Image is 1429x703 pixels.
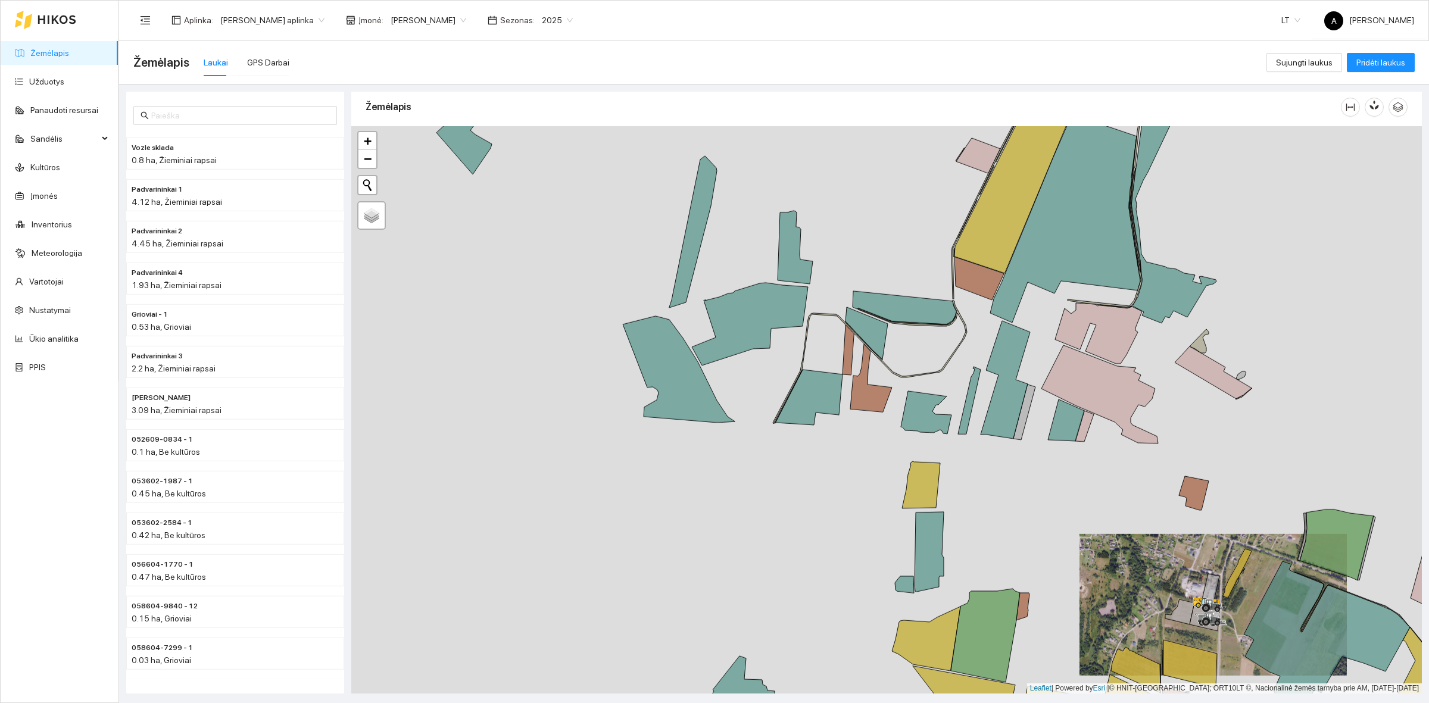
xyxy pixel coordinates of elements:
[29,77,64,86] a: Užduotys
[204,56,228,69] div: Laukai
[30,127,98,151] span: Sandėlis
[132,476,193,487] span: 053602-1987 - 1
[132,434,193,445] span: 052609-0834 - 1
[32,248,82,258] a: Meteorologija
[133,8,157,32] button: menu-fold
[29,334,79,343] a: Ūkio analitika
[1030,684,1052,692] a: Leaflet
[29,363,46,372] a: PPIS
[132,197,222,207] span: 4.12 ha, Žieminiai rapsai
[542,11,573,29] span: 2025
[30,191,58,201] a: Įmonės
[488,15,497,25] span: calendar
[1341,102,1359,112] span: column-width
[1266,58,1342,67] a: Sujungti laukus
[500,14,535,27] span: Sezonas :
[30,48,69,58] a: Žemėlapis
[132,155,217,165] span: 0.8 ha, Žieminiai rapsai
[132,267,183,279] span: Padvarininkai 4
[1341,98,1360,117] button: column-width
[132,309,168,320] span: Grioviai - 1
[132,517,192,529] span: 053602-2584 - 1
[132,572,206,582] span: 0.47 ha, Be kultūros
[132,364,216,373] span: 2.2 ha, Žieminiai rapsai
[247,56,289,69] div: GPS Darbai
[30,163,60,172] a: Kultūros
[132,239,223,248] span: 4.45 ha, Žieminiai rapsai
[132,530,205,540] span: 0.42 ha, Be kultūros
[141,111,149,120] span: search
[132,601,198,612] span: 058604-9840 - 12
[184,14,213,27] span: Aplinka :
[220,11,325,29] span: Jerzy Gvozdovicz aplinka
[132,226,182,237] span: Padvarininkai 2
[132,447,200,457] span: 0.1 ha, Be kultūros
[1331,11,1337,30] span: A
[366,90,1341,124] div: Žemėlapis
[151,109,330,122] input: Paieška
[1356,56,1405,69] span: Pridėti laukus
[133,53,189,72] span: Žemėlapis
[358,202,385,229] a: Layers
[358,132,376,150] a: Zoom in
[1347,53,1415,72] button: Pridėti laukus
[30,105,98,115] a: Panaudoti resursai
[32,220,72,229] a: Inventorius
[1324,15,1414,25] span: [PERSON_NAME]
[132,642,193,654] span: 058604-7299 - 1
[358,14,383,27] span: Įmonė :
[140,15,151,26] span: menu-fold
[1347,58,1415,67] a: Pridėti laukus
[1281,11,1300,29] span: LT
[358,150,376,168] a: Zoom out
[358,176,376,194] button: Initiate a new search
[132,614,192,623] span: 0.15 ha, Grioviai
[132,559,194,570] span: 056604-1770 - 1
[132,405,221,415] span: 3.09 ha, Žieminiai rapsai
[1276,56,1333,69] span: Sujungti laukus
[132,351,183,362] span: Padvarininkai 3
[364,133,372,148] span: +
[29,277,64,286] a: Vartotojai
[1107,684,1109,692] span: |
[391,11,466,29] span: Jerzy Gvozdovič
[132,184,183,195] span: Padvarininkai 1
[132,280,221,290] span: 1.93 ha, Žieminiai rapsai
[171,15,181,25] span: layout
[132,489,206,498] span: 0.45 ha, Be kultūros
[1266,53,1342,72] button: Sujungti laukus
[132,392,191,404] span: Ričardo
[346,15,355,25] span: shop
[132,142,174,154] span: Vozle sklada
[29,305,71,315] a: Nustatymai
[1027,683,1422,693] div: | Powered by © HNIT-[GEOGRAPHIC_DATA]; ORT10LT ©, Nacionalinė žemės tarnyba prie AM, [DATE]-[DATE]
[1093,684,1106,692] a: Esri
[132,655,191,665] span: 0.03 ha, Grioviai
[364,151,372,166] span: −
[132,322,191,332] span: 0.53 ha, Grioviai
